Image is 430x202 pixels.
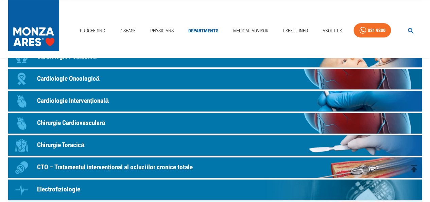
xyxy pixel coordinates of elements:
p: Electrofiziologie [37,185,80,195]
font: departments [188,28,219,33]
div: Icon [12,180,32,200]
a: IconCardiologie Oncologică [8,69,422,89]
font: Useful Info [283,28,308,33]
font: Medical Advisor [233,28,268,33]
a: IconCardiologie Intervențională [8,91,422,111]
div: Icon [12,91,32,111]
font: physicians [150,28,174,33]
a: departments [186,24,221,38]
p: Chirurgie Toracică [37,140,85,150]
a: About Us [320,24,345,38]
a: physicians [148,24,176,38]
font: About Us [323,28,342,33]
font: proceeding [80,28,105,33]
a: 031 9300 [354,23,391,38]
a: Medical Advisor [230,24,271,38]
a: IconCTO – Tratamentul intervențional al ocluziilor cronice totale [8,157,422,178]
div: Icon [12,113,32,134]
div: Icon [12,135,32,156]
p: Cardiologie Oncologică [37,74,100,84]
p: Chirurgie Cardiovasculară [37,118,105,128]
font: 031 9300 [367,28,385,33]
a: IconChirurgie Toracică [8,135,422,156]
button: delete [405,159,423,178]
font: disease [120,28,136,33]
a: disease [117,24,138,38]
p: Cardiologie Intervențională [37,96,109,106]
a: IconChirurgie Cardiovasculară [8,113,422,134]
a: Useful Info [280,24,311,38]
p: CTO – Tratamentul intervențional al ocluziilor cronice totale [37,162,192,172]
div: Icon [12,157,32,178]
a: IconElectrofiziologie [8,180,422,200]
div: Icon [12,69,32,89]
a: proceeding [77,24,108,38]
